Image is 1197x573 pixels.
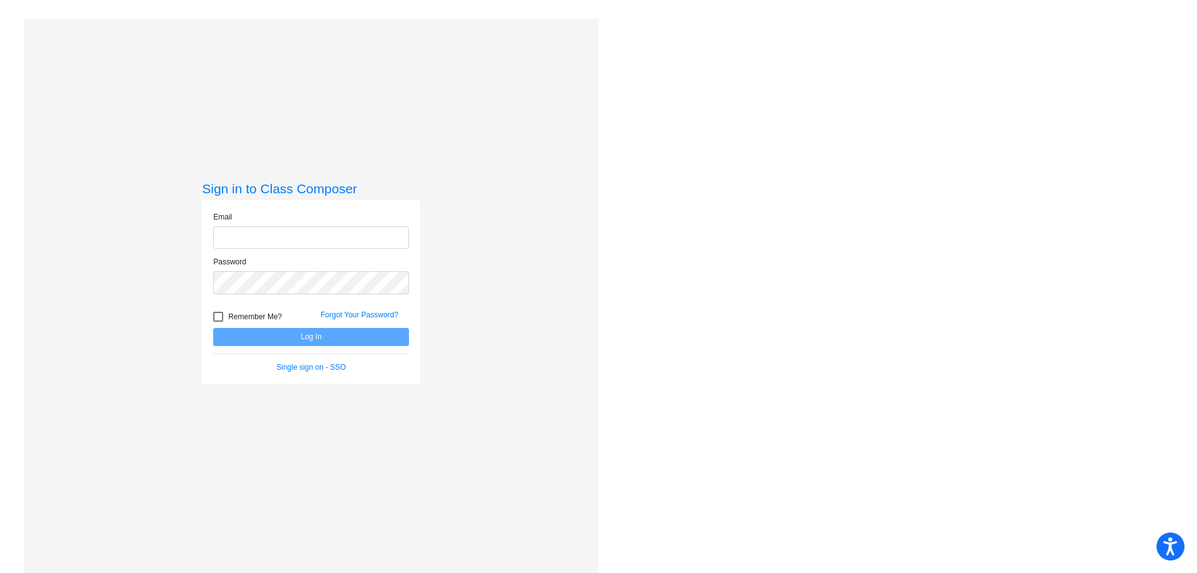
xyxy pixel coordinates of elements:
[320,311,398,319] a: Forgot Your Password?
[213,328,409,346] button: Log In
[213,256,246,267] label: Password
[277,363,346,372] a: Single sign on - SSO
[213,211,232,223] label: Email
[202,181,420,196] h3: Sign in to Class Composer
[228,309,282,324] span: Remember Me?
